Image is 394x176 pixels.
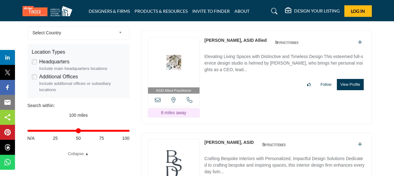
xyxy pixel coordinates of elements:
label: Additional Offices [39,73,78,81]
span: 75 [99,135,104,142]
button: Follow [317,79,336,90]
span: ASID Allied Practitioner [156,88,191,93]
a: PRODUCTS & RESOURCES [135,8,188,14]
button: Log In [344,5,372,17]
a: Add To List [358,40,362,45]
p: Elevating Living Spaces with Distinctive and Timeless Design This esteemed full-service design st... [204,53,365,74]
div: Include main headquarters locations [39,66,125,72]
span: 50 [76,135,81,142]
a: ASID Allied Practitioner [148,37,199,94]
span: Select Country [32,29,116,37]
a: Add To List [358,142,362,147]
div: Search within: [27,102,130,109]
a: Elevating Living Spaces with Distinctive and Timeless Design This esteemed full-service design st... [204,50,365,74]
p: Nicole Culler, ASID Allied [204,37,267,44]
button: View Profile [337,79,363,90]
a: Search [265,6,282,16]
label: Headquarters [39,58,70,66]
a: [PERSON_NAME], ASID [204,140,254,145]
a: ABOUT [234,8,249,14]
div: Include additional offices or subsidiary locations [39,81,125,93]
a: [PERSON_NAME], ASID Allied [204,38,267,43]
span: Log In [351,8,365,14]
img: ASID Qualified Practitioners Badge Icon [273,39,301,46]
button: Like listing [303,79,315,90]
span: 100 [122,135,129,142]
div: DESIGN YOUR LISTING [285,7,340,15]
span: N/A [27,135,35,142]
a: DESIGNERS & FIRMS [89,8,130,14]
h5: DESIGN YOUR LISTING [294,8,340,14]
span: 100 miles [69,113,88,118]
a: Collapse ▲ [27,151,130,157]
span: 8 miles away [161,110,186,115]
a: INVITE TO FINDER [192,8,230,14]
img: Nicole Culler, ASID Allied [148,37,199,87]
span: 25 [53,135,58,142]
img: Site Logo [22,6,76,16]
img: ASID Qualified Practitioners Badge Icon [260,141,288,149]
p: Christi Spangle, ASID [204,139,254,146]
div: Location Types [32,48,125,56]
